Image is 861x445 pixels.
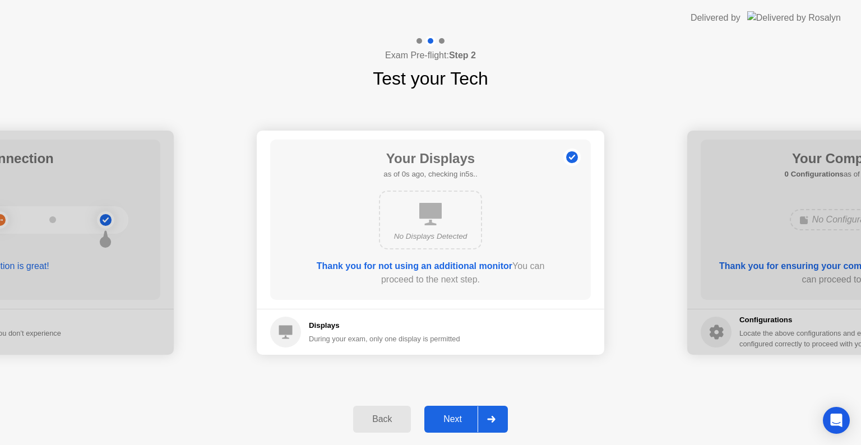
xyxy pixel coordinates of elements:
h5: as of 0s ago, checking in5s.. [383,169,477,180]
div: You can proceed to the next step. [302,259,559,286]
div: Back [357,414,408,424]
h1: Your Displays [383,149,477,169]
img: Delivered by Rosalyn [747,11,841,24]
div: Next [428,414,478,424]
button: Back [353,406,411,433]
div: During your exam, only one display is permitted [309,333,460,344]
h4: Exam Pre-flight: [385,49,476,62]
button: Next [424,406,508,433]
h1: Test your Tech [373,65,488,92]
div: Delivered by [691,11,740,25]
h5: Displays [309,320,460,331]
b: Thank you for not using an additional monitor [317,261,512,271]
div: Open Intercom Messenger [823,407,850,434]
b: Step 2 [449,50,476,60]
div: No Displays Detected [389,231,472,242]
